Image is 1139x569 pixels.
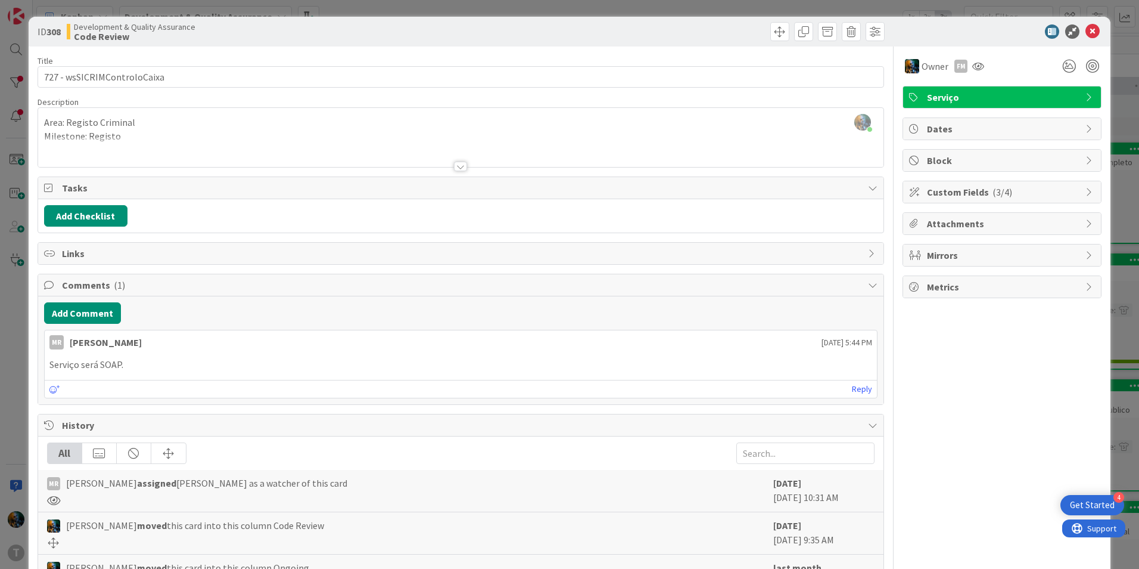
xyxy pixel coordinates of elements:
[927,248,1079,262] span: Mirrors
[70,335,142,350] div: [PERSON_NAME]
[47,477,60,490] div: MR
[773,476,875,506] div: [DATE] 10:31 AM
[47,519,60,533] img: JC
[44,302,121,324] button: Add Comment
[922,59,948,73] span: Owner
[62,246,862,261] span: Links
[954,60,967,73] div: FM
[927,90,1079,104] span: Serviço
[114,279,125,291] span: ( 1 )
[38,24,61,39] span: ID
[38,97,79,107] span: Description
[927,185,1079,199] span: Custom Fields
[62,278,862,292] span: Comments
[38,66,884,88] input: type card name here...
[38,55,53,66] label: Title
[44,129,877,143] p: Milestone: Registo
[66,518,324,533] span: [PERSON_NAME] this card into this column Code Review
[927,122,1079,136] span: Dates
[905,59,919,73] img: JC
[773,477,801,489] b: [DATE]
[773,518,875,548] div: [DATE] 9:35 AM
[46,26,61,38] b: 308
[62,418,862,432] span: History
[852,382,872,397] a: Reply
[1113,492,1124,503] div: 4
[992,186,1012,198] span: ( 3/4 )
[74,22,195,32] span: Development & Quality Assurance
[48,443,82,463] div: All
[74,32,195,41] b: Code Review
[44,116,877,129] p: Area: Registo Criminal
[137,477,176,489] b: assigned
[66,476,347,490] span: [PERSON_NAME] [PERSON_NAME] as a watcher of this card
[927,280,1079,294] span: Metrics
[1070,499,1115,511] div: Get Started
[854,114,871,131] img: Ukd7wc8oQhgZpWw1mMI88oLuSgx3cFl5.jpg
[49,335,64,350] div: MR
[62,181,862,195] span: Tasks
[927,153,1079,168] span: Block
[137,519,167,531] b: moved
[821,336,872,349] span: [DATE] 5:44 PM
[49,358,872,372] p: Serviço será SOAP.
[25,2,54,16] span: Support
[927,217,1079,231] span: Attachments
[736,443,875,464] input: Search...
[773,519,801,531] b: [DATE]
[1060,495,1124,515] div: Open Get Started checklist, remaining modules: 4
[44,205,127,227] button: Add Checklist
